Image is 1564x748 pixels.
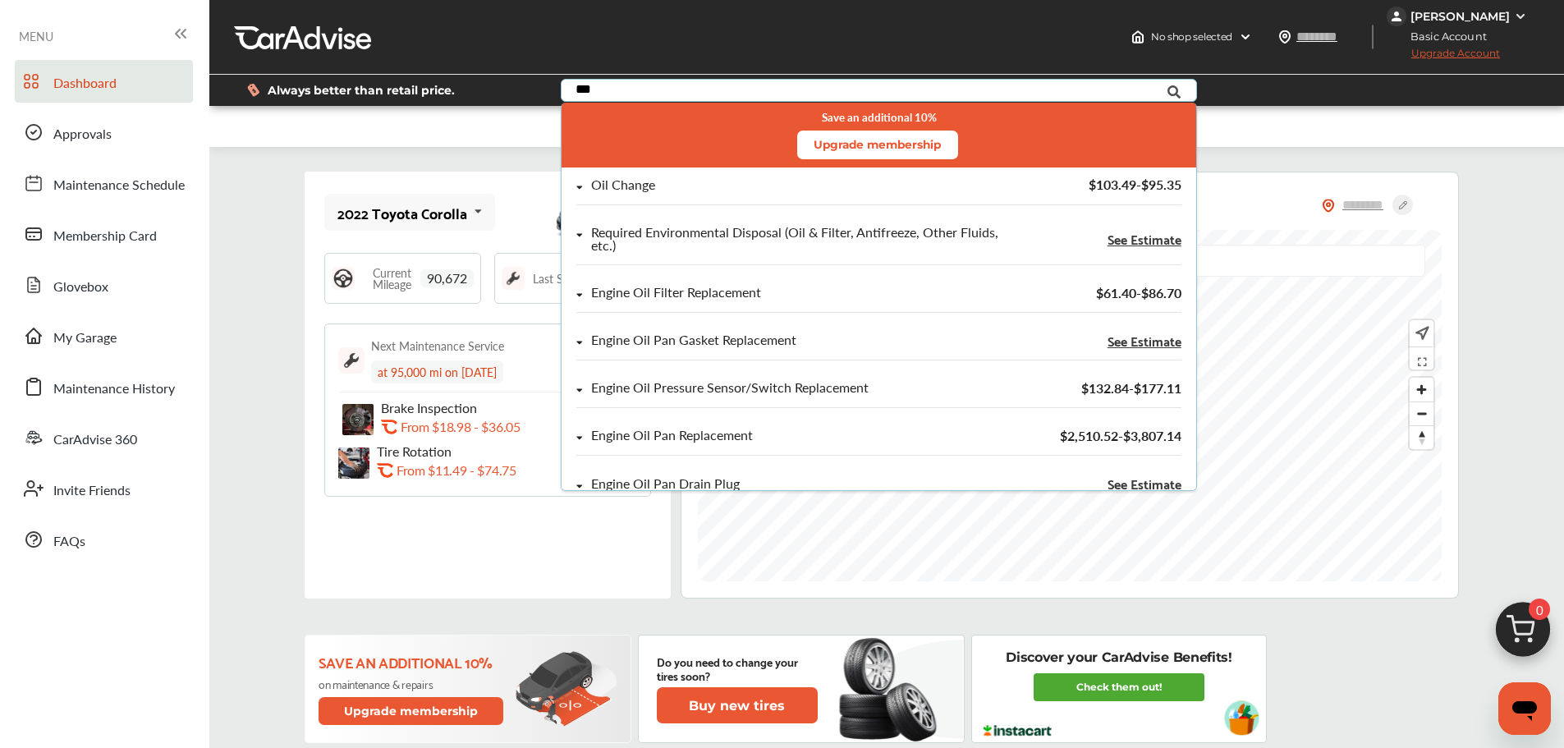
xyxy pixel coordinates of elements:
a: Maintenance History [15,365,193,408]
img: header-down-arrow.9dd2ce7d.svg [1239,30,1252,44]
img: dollor_label_vector.a70140d1.svg [247,83,259,97]
a: Glovebox [15,264,193,306]
img: cart_icon.3d0951e8.svg [1484,594,1562,673]
span: Reset bearing to north [1410,426,1433,449]
span: My Garage [53,328,117,349]
iframe: Button to launch messaging window [1498,682,1551,735]
p: Discover your CarAdvise Benefits! [1006,649,1231,667]
div: Engine Oil Pan Replacement [591,429,753,443]
span: $103.49 - $95.35 [1088,175,1181,194]
span: See Estimate [1107,477,1181,490]
a: Dashboard [15,60,193,103]
button: Reset bearing to north [1410,425,1433,449]
span: 90,672 [420,269,474,287]
img: WGsFRI8htEPBVLJbROoPRyZpYNWhNONpIPPETTm6eUC0GeLEiAAAAAElFTkSuQmCC [1514,10,1527,23]
a: FAQs [15,518,193,561]
a: My Garage [15,314,193,357]
span: MENU [19,30,53,43]
img: jVpblrzwTbfkPYzPPzSLxeg0AAAAASUVORK5CYII= [1387,7,1406,26]
img: location_vector_orange.38f05af8.svg [1322,199,1335,213]
img: maintenance_logo [502,267,525,290]
div: 2022 Toyota Corolla [337,204,467,221]
span: 0 [1529,599,1550,620]
div: Engine Oil Filter Replacement [591,286,761,300]
small: Save an additional 10% [821,111,936,124]
span: Glovebox [53,277,108,298]
img: header-divider.bc55588e.svg [1372,25,1374,49]
div: Oil Change [591,178,655,192]
p: Do you need to change your tires soon? [657,654,818,682]
img: update-membership.81812027.svg [516,651,617,727]
p: Save an additional 10% [319,653,507,671]
span: Invite Friends [53,480,131,502]
div: Engine Oil Pan Drain Plug [591,477,740,491]
div: Engine Oil Pan Gasket Replacement [591,333,796,347]
span: No shop selected [1151,30,1232,44]
p: From $18.98 - $36.05 [401,419,521,434]
div: at 95,000 mi on [DATE] [371,360,503,383]
img: header-home-logo.8d720a4f.svg [1131,30,1144,44]
img: tire-rotation-thumb.jpg [338,447,369,479]
img: instacart-logo.217963cc.svg [981,725,1054,737]
img: mobile_13625_st0640_046.png [553,176,651,250]
span: Approvals [53,124,112,145]
span: Membership Card [53,226,157,247]
img: instacart-vehicle.0979a191.svg [1224,700,1259,736]
span: $2,510.52 - $3,807.14 [1059,426,1181,445]
img: new-tire.a0c7fe23.svg [837,631,946,747]
a: Approvals [15,111,193,154]
a: Membership Card [15,213,193,255]
span: Basic Account [1388,28,1499,45]
span: Zoom out [1410,402,1433,425]
span: Dashboard [53,73,117,94]
p: From $11.49 - $74.75 [397,462,516,478]
span: Last Service [533,273,593,284]
div: Required Environmental Disposal (Oil & Filter, Antifreeze, Other Fluids, etc.) [591,226,1000,252]
span: Upgrade Account [1387,47,1500,67]
button: Upgrade membership [319,697,504,725]
span: FAQs [53,531,85,553]
span: See Estimate [1107,334,1181,347]
button: Upgrade membership [796,131,957,159]
img: recenter.ce011a49.svg [1412,324,1429,342]
img: location_vector.a44bc228.svg [1278,30,1291,44]
span: Maintenance Schedule [53,175,185,196]
a: CarAdvise 360 [15,416,193,459]
span: Current Mileage [363,267,420,290]
span: $132.84 - $177.11 [1080,379,1181,397]
div: Engine Oil Pressure Sensor/Switch Replacement [591,381,869,395]
a: Buy new tires [657,687,821,723]
p: Tire Rotation [377,443,557,459]
button: Zoom out [1410,402,1433,425]
img: brake-inspection-thumb.jpg [342,404,374,435]
a: Check them out! [1034,673,1204,701]
div: [PERSON_NAME] [1410,9,1510,24]
img: steering_logo [332,267,355,290]
span: See Estimate [1107,232,1181,246]
button: Buy new tires [657,687,818,723]
p: Brake Inspection [381,400,562,415]
p: on maintenance & repairs [319,677,507,691]
a: Invite Friends [15,467,193,510]
span: Maintenance History [53,379,175,400]
span: Always better than retail price. [268,85,455,96]
img: maintenance_logo [338,347,365,374]
a: Maintenance Schedule [15,162,193,204]
div: Next Maintenance Service [371,337,504,354]
button: Zoom in [1410,378,1433,402]
span: $61.40 - $86.70 [1095,283,1181,302]
span: CarAdvise 360 [53,429,137,451]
